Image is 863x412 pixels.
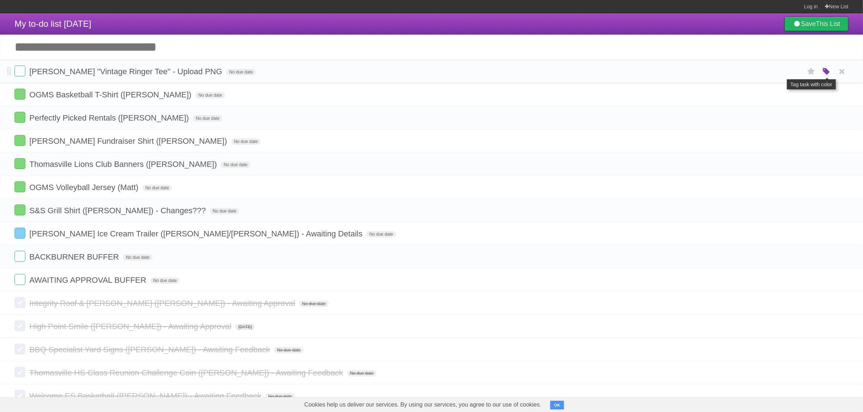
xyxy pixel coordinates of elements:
span: Thomasville Lions Club Banners ([PERSON_NAME]) [29,160,219,169]
span: No due date [150,277,180,284]
span: No due date [195,92,225,98]
span: OGMS Basketball T-Shirt ([PERSON_NAME]) [29,90,193,99]
span: BBQ Specialist Yard Signs ([PERSON_NAME]) - Awaiting Feedback [29,345,272,354]
label: Done [14,274,25,285]
label: Done [14,297,25,308]
span: [DATE] [235,324,255,330]
label: Done [14,228,25,239]
a: SaveThis List [784,17,849,31]
span: My to-do list [DATE] [14,19,91,29]
span: No due date [142,185,172,191]
span: AWAITING APPROVAL BUFFER [29,276,148,285]
span: [PERSON_NAME] "Vintage Ringer Tee" - Upload PNG [29,67,224,76]
span: No due date [231,138,261,145]
span: Integrity Roof & [PERSON_NAME] ([PERSON_NAME]) - Awaiting Approval [29,299,297,308]
span: High Point Smile ([PERSON_NAME]) - Awaiting Approval [29,322,233,331]
span: S&S Grill Shirt ([PERSON_NAME]) - Changes??? [29,206,208,215]
span: Welcome ES Basketball ([PERSON_NAME]) - Awaiting Feedback [29,391,263,400]
span: No due date [274,347,303,353]
label: Done [14,205,25,215]
label: Done [14,320,25,331]
label: Done [14,251,25,262]
span: [PERSON_NAME] Ice Cream Trailer ([PERSON_NAME]/[PERSON_NAME]) - Awaiting Details [29,229,364,238]
span: [PERSON_NAME] Fundraiser Shirt ([PERSON_NAME]) [29,136,229,146]
b: This List [816,20,840,28]
span: Cookies help us deliver our services. By using our services, you agree to our use of cookies. [297,398,549,412]
label: Done [14,390,25,401]
span: No due date [210,208,239,214]
span: No due date [347,370,377,377]
span: No due date [123,254,152,261]
span: Thomasville HS Class Reunion Challenge Coin ([PERSON_NAME]) - Awaiting Feedback [29,368,345,377]
label: Done [14,344,25,354]
label: Done [14,66,25,76]
label: Done [14,181,25,192]
span: BACKBURNER BUFFER [29,252,121,261]
span: No due date [193,115,222,122]
button: OK [550,401,564,409]
span: No due date [366,231,396,237]
span: No due date [221,161,250,168]
span: Perfectly Picked Rentals ([PERSON_NAME]) [29,113,191,122]
span: No due date [226,69,256,75]
span: No due date [299,300,328,307]
label: Done [14,135,25,146]
span: No due date [265,393,295,400]
label: Done [14,89,25,100]
label: Done [14,112,25,123]
label: Star task [804,66,818,77]
span: OGMS Volleyball Jersey (Matt) [29,183,140,192]
label: Done [14,367,25,378]
label: Done [14,158,25,169]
